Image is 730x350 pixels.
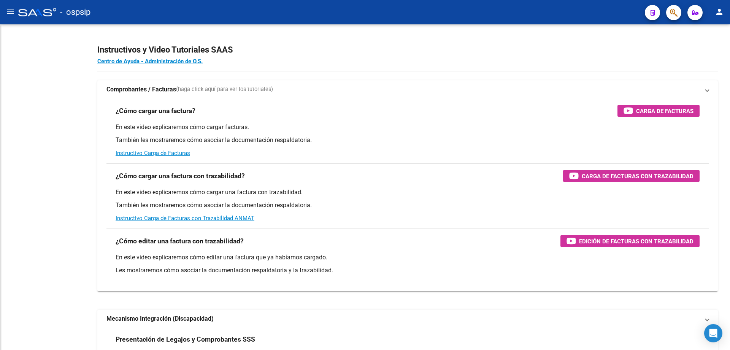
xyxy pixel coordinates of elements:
button: Edición de Facturas con Trazabilidad [560,235,700,247]
h2: Instructivos y Video Tutoriales SAAS [97,43,718,57]
div: Open Intercom Messenger [704,324,722,342]
p: En este video explicaremos cómo cargar una factura con trazabilidad. [116,188,700,197]
div: Comprobantes / Facturas(haga click aquí para ver los tutoriales) [97,99,718,291]
h3: ¿Cómo editar una factura con trazabilidad? [116,236,244,246]
p: Les mostraremos cómo asociar la documentación respaldatoria y la trazabilidad. [116,266,700,275]
h3: Presentación de Legajos y Comprobantes SSS [116,334,255,345]
h3: ¿Cómo cargar una factura? [116,105,195,116]
span: Carga de Facturas [636,106,693,116]
mat-icon: person [715,7,724,16]
span: Carga de Facturas con Trazabilidad [582,171,693,181]
button: Carga de Facturas con Trazabilidad [563,170,700,182]
p: También les mostraremos cómo asociar la documentación respaldatoria. [116,201,700,209]
mat-expansion-panel-header: Mecanismo Integración (Discapacidad) [97,310,718,328]
a: Instructivo Carga de Facturas con Trazabilidad ANMAT [116,215,254,222]
span: (haga click aquí para ver los tutoriales) [176,85,273,94]
mat-icon: menu [6,7,15,16]
p: También les mostraremos cómo asociar la documentación respaldatoria. [116,136,700,144]
span: Edición de Facturas con Trazabilidad [579,237,693,246]
strong: Mecanismo Integración (Discapacidad) [106,315,214,323]
mat-expansion-panel-header: Comprobantes / Facturas(haga click aquí para ver los tutoriales) [97,80,718,99]
button: Carga de Facturas [617,105,700,117]
strong: Comprobantes / Facturas [106,85,176,94]
h3: ¿Cómo cargar una factura con trazabilidad? [116,171,245,181]
p: En este video explicaremos cómo cargar facturas. [116,123,700,131]
p: En este video explicaremos cómo editar una factura que ya habíamos cargado. [116,253,700,262]
a: Instructivo Carga de Facturas [116,150,190,157]
span: - ospsip [60,4,90,21]
a: Centro de Ayuda - Administración de O.S. [97,58,203,65]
